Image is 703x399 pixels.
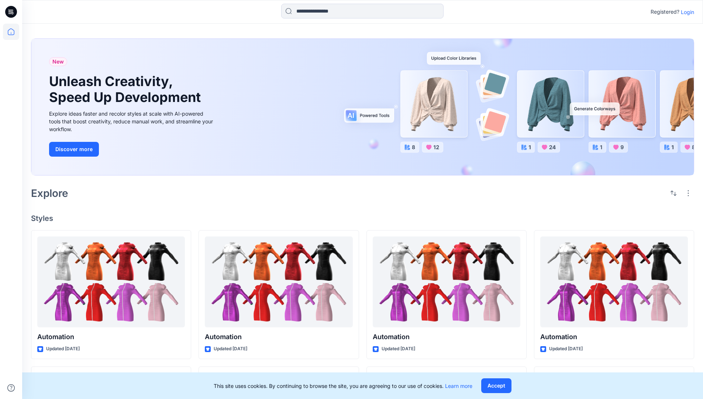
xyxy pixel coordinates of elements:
[49,110,215,133] div: Explore ideas faster and recolor styles at scale with AI-powered tools that boost creativity, red...
[651,7,679,16] p: Registered?
[31,214,694,223] h4: Styles
[549,345,583,353] p: Updated [DATE]
[540,236,688,328] a: Automation
[481,378,511,393] button: Accept
[681,8,694,16] p: Login
[382,345,415,353] p: Updated [DATE]
[46,345,80,353] p: Updated [DATE]
[373,236,520,328] a: Automation
[205,332,352,342] p: Automation
[49,142,215,157] a: Discover more
[373,332,520,342] p: Automation
[445,383,472,389] a: Learn more
[49,142,99,157] button: Discover more
[52,57,64,66] span: New
[540,332,688,342] p: Automation
[31,187,68,199] h2: Explore
[37,236,185,328] a: Automation
[205,236,352,328] a: Automation
[49,74,204,105] h1: Unleash Creativity, Speed Up Development
[214,345,247,353] p: Updated [DATE]
[37,332,185,342] p: Automation
[214,382,472,390] p: This site uses cookies. By continuing to browse the site, you are agreeing to our use of cookies.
